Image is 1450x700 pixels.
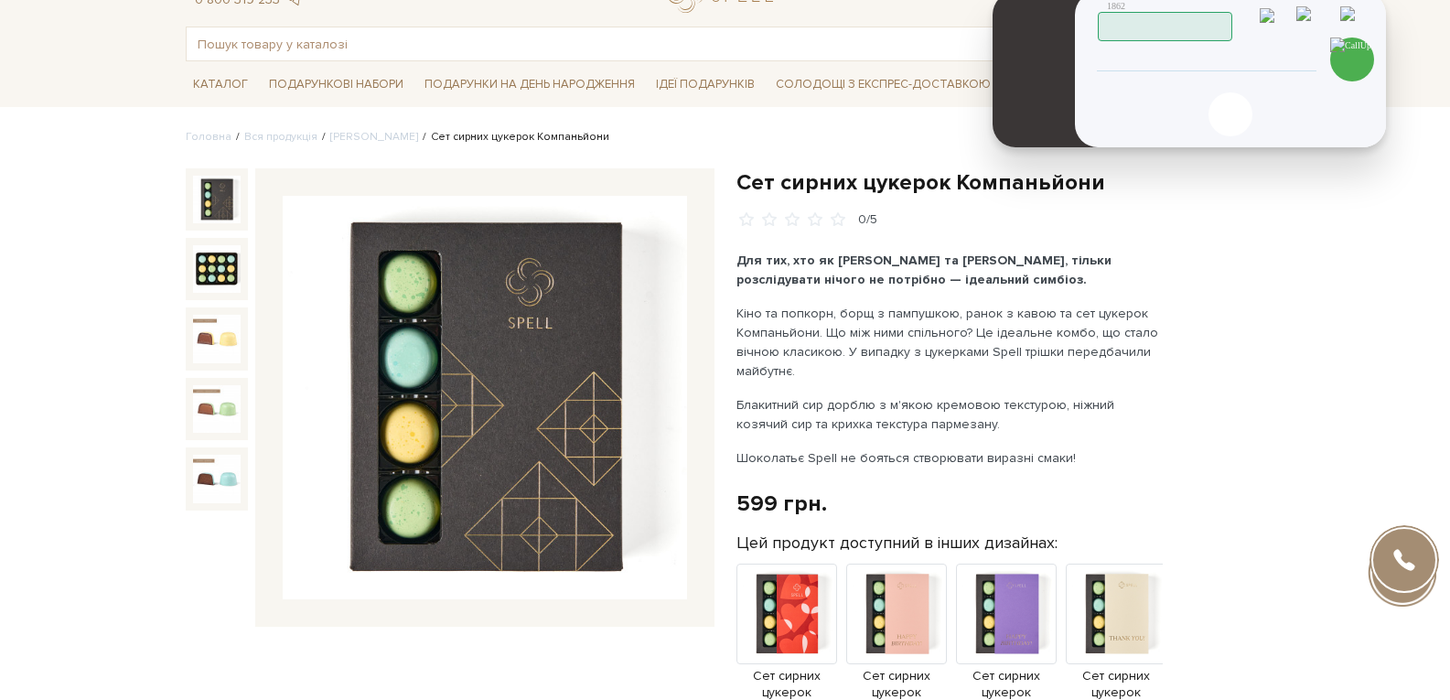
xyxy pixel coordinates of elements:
[187,27,1222,60] input: Пошук товару у каталозі
[649,70,762,99] span: Ідеї подарунків
[262,70,411,99] span: Подарункові набори
[186,130,231,144] a: Головна
[193,176,241,223] img: Сет сирних цукерок Компаньйони
[736,395,1165,434] p: Блакитний сир дорблю з м'якою кремовою текстурою, ніжний козячий сир та крихка текстура пармезану.
[736,448,1165,468] p: Шоколатьє Spell не бояться створювати виразні смаки!
[193,245,241,293] img: Сет сирних цукерок Компаньйони
[846,564,947,664] img: Продукт
[736,490,827,518] div: 599 грн.
[244,130,317,144] a: Вся продукція
[193,315,241,362] img: Сет сирних цукерок Компаньйони
[193,455,241,502] img: Сет сирних цукерок Компаньйони
[768,69,998,100] a: Солодощі з експрес-доставкою
[418,129,609,145] li: Сет сирних цукерок Компаньйони
[736,564,837,664] img: Продукт
[1066,564,1166,664] img: Продукт
[330,130,418,144] a: [PERSON_NAME]
[956,564,1057,664] img: Продукт
[186,70,255,99] span: Каталог
[283,196,687,600] img: Сет сирних цукерок Компаньйони
[736,168,1265,197] h1: Сет сирних цукерок Компаньйони
[417,70,642,99] span: Подарунки на День народження
[858,211,877,229] div: 0/5
[736,533,1058,554] label: Цей продукт доступний в інших дизайнах:
[736,253,1112,287] b: Для тих, хто як [PERSON_NAME] та [PERSON_NAME], тільки розслідувати нічого не потрібно — ідеальни...
[736,304,1165,381] p: Кіно та попкорн, борщ з пампушкою, ранок з кавою та сет цукерок Компаньйони. Що між ними спільног...
[193,385,241,433] img: Сет сирних цукерок Компаньйони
